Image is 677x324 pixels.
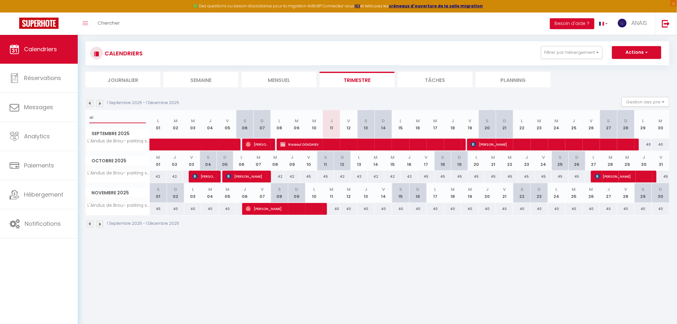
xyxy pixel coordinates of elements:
[538,118,541,124] abbr: M
[374,154,378,160] abbr: M
[401,151,418,171] th: 16
[427,110,444,139] th: 17
[87,203,151,208] span: L'Aindus de Brou- parking sécurisé
[508,154,512,160] abbr: M
[150,183,167,203] th: 01
[24,74,61,82] span: Réservations
[593,154,595,160] abbr: L
[622,97,669,107] button: Gestion des prix
[408,154,411,160] abbr: J
[583,110,600,139] th: 26
[513,110,530,139] th: 22
[559,154,562,160] abbr: S
[288,183,306,203] th: 09
[200,151,217,171] th: 04
[157,118,159,124] abbr: L
[323,203,340,215] div: 40
[384,171,401,182] div: 42
[479,183,496,203] th: 20
[625,186,627,192] abbr: V
[535,171,552,182] div: 45
[87,171,151,175] span: L'Aindus de Brou- parking sécurisé
[583,203,600,215] div: 40
[317,171,334,182] div: 45
[485,151,501,171] th: 21
[163,72,238,87] li: Semaine
[375,203,392,215] div: 40
[652,183,669,203] th: 30
[613,12,655,35] a: ... ANAIS
[496,110,513,139] th: 21
[300,151,317,171] th: 10
[485,171,501,182] div: 45
[602,151,619,171] th: 28
[652,151,669,171] th: 31
[209,118,211,124] abbr: J
[391,154,394,160] abbr: M
[280,138,459,150] span: Rassoul DOUDAIEV
[347,186,351,192] abbr: M
[590,118,593,124] abbr: V
[552,151,569,171] th: 25
[389,3,483,9] a: créneaux d'ouverture de la salle migration
[479,203,496,215] div: 40
[625,154,629,160] abbr: M
[444,183,461,203] th: 18
[223,154,227,160] abbr: D
[634,139,652,150] div: 40
[624,118,627,124] abbr: D
[444,110,461,139] th: 18
[631,19,647,27] span: ANAIS
[98,20,120,26] span: Chercher
[607,118,610,124] abbr: S
[461,183,479,203] th: 19
[217,151,233,171] th: 05
[382,118,385,124] abbr: D
[427,183,444,203] th: 17
[284,151,300,171] th: 09
[357,203,375,215] div: 40
[246,138,269,150] span: [PERSON_NAME]
[271,110,288,139] th: 08
[548,183,565,203] th: 24
[261,186,264,192] abbr: V
[659,154,662,160] abbr: V
[552,171,569,182] div: 45
[150,151,166,171] th: 01
[556,186,558,192] abbr: L
[323,183,340,203] th: 11
[365,118,368,124] abbr: S
[442,154,444,160] abbr: S
[434,186,436,192] abbr: L
[595,170,653,182] span: [PERSON_NAME]
[193,170,216,182] span: [PERSON_NAME]
[469,118,472,124] abbr: V
[569,151,585,171] th: 26
[243,186,246,192] abbr: J
[167,183,184,203] th: 02
[330,118,333,124] abbr: J
[542,154,545,160] abbr: V
[502,171,518,182] div: 45
[330,186,333,192] abbr: M
[191,118,195,124] abbr: M
[307,154,310,160] abbr: V
[86,129,149,138] span: Septembre 2025
[184,183,202,203] th: 03
[659,118,663,124] abbr: M
[355,3,361,9] strong: ICI
[410,183,427,203] th: 16
[241,154,243,160] abbr: L
[150,171,166,182] div: 42
[306,183,323,203] th: 10
[434,151,451,171] th: 18
[401,171,418,182] div: 42
[617,203,634,215] div: 40
[375,110,392,139] th: 14
[652,203,669,215] div: 40
[226,186,229,192] abbr: M
[569,171,585,182] div: 45
[496,183,513,203] th: 21
[486,186,489,192] abbr: J
[107,100,179,106] p: 1 Septembre 2025 - 1 Décembre 2025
